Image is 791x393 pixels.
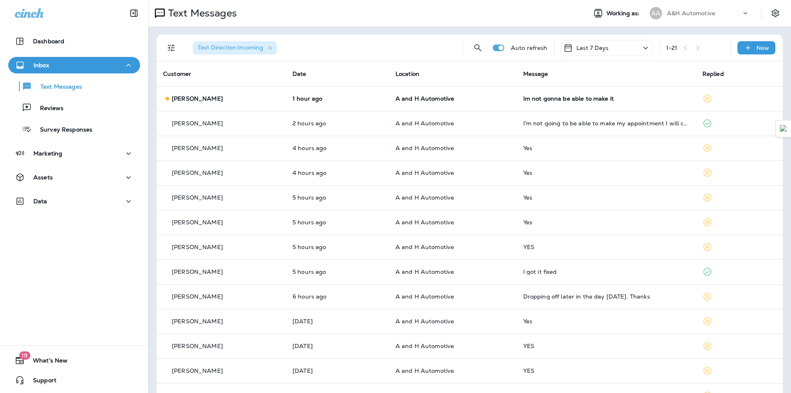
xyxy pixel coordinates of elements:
[395,120,454,127] span: A and H Automotive
[576,45,609,51] p: Last 7 Days
[32,126,92,134] p: Survey Responses
[8,169,140,186] button: Assets
[511,45,548,51] p: Auto refresh
[523,268,689,275] div: I got it fixed
[395,293,454,300] span: A and H Automotive
[8,99,140,116] button: Reviews
[172,194,223,201] p: [PERSON_NAME]
[198,44,263,51] span: Text Direction : Incoming
[172,343,223,349] p: [PERSON_NAME]
[25,377,56,387] span: Support
[172,145,223,151] p: [PERSON_NAME]
[293,367,382,374] p: Aug 11, 2025 10:37 AM
[293,70,307,78] span: Date
[8,78,140,95] button: Text Messages
[667,10,715,16] p: A&H Automotive
[523,244,689,250] div: YES
[523,343,689,349] div: YES
[523,169,689,176] div: Yes
[395,367,454,374] span: A and H Automotive
[293,318,382,325] p: Aug 11, 2025 12:24 PM
[32,83,82,91] p: Text Messages
[172,244,223,250] p: [PERSON_NAME]
[650,7,662,19] div: AA
[19,351,30,360] span: 19
[523,194,689,201] div: Yes
[395,95,454,102] span: A and H Automotive
[293,194,382,201] p: Aug 12, 2025 10:32 AM
[163,70,191,78] span: Customer
[395,194,454,201] span: A and H Automotive
[756,45,769,51] p: New
[293,95,382,102] p: Aug 12, 2025 02:34 PM
[172,120,223,127] p: [PERSON_NAME]
[523,367,689,374] div: YES
[293,293,382,300] p: Aug 12, 2025 08:55 AM
[33,62,49,68] p: Inbox
[8,372,140,388] button: Support
[172,318,223,325] p: [PERSON_NAME]
[666,45,678,51] div: 1 - 21
[8,145,140,162] button: Marketing
[8,33,140,49] button: Dashboard
[122,5,145,21] button: Collapse Sidebar
[523,145,689,151] div: Yes
[33,198,47,205] p: Data
[193,41,277,54] div: Text Direction:Incoming
[33,174,53,181] p: Assets
[470,40,486,56] button: Search Messages
[293,268,382,275] p: Aug 12, 2025 10:15 AM
[395,318,454,325] span: A and H Automotive
[8,120,140,138] button: Survey Responses
[293,343,382,349] p: Aug 11, 2025 11:16 AM
[8,193,140,209] button: Data
[780,125,787,132] img: Detect Auto
[33,150,62,157] p: Marketing
[395,169,454,176] span: A and H Automotive
[523,293,689,300] div: Dropping off later in the day today. Thanks
[172,95,223,102] p: [PERSON_NAME]
[768,6,783,21] button: Settings
[163,40,180,56] button: Filters
[172,169,223,176] p: [PERSON_NAME]
[395,243,454,251] span: A and H Automotive
[395,268,454,275] span: A and H Automotive
[25,357,68,367] span: What's New
[293,169,382,176] p: Aug 12, 2025 10:51 AM
[395,70,419,78] span: Location
[606,10,641,17] span: Working as:
[293,145,382,151] p: Aug 12, 2025 11:15 AM
[172,367,223,374] p: [PERSON_NAME]
[8,57,140,73] button: Inbox
[8,352,140,369] button: 19What's New
[172,219,223,226] p: [PERSON_NAME]
[523,70,548,78] span: Message
[523,219,689,226] div: Yes
[523,95,689,102] div: Im not gonna be able to make it
[293,244,382,250] p: Aug 12, 2025 10:17 AM
[172,268,223,275] p: [PERSON_NAME]
[702,70,724,78] span: Replied
[293,120,382,127] p: Aug 12, 2025 12:40 PM
[395,219,454,226] span: A and H Automotive
[33,38,64,45] p: Dashboard
[165,7,237,19] p: Text Messages
[523,318,689,325] div: Yes
[293,219,382,226] p: Aug 12, 2025 10:19 AM
[395,342,454,350] span: A and H Automotive
[523,120,689,127] div: I'm not going to be able to make my appointment I will call you to reschedule
[172,293,223,300] p: [PERSON_NAME]
[32,105,63,113] p: Reviews
[395,144,454,152] span: A and H Automotive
